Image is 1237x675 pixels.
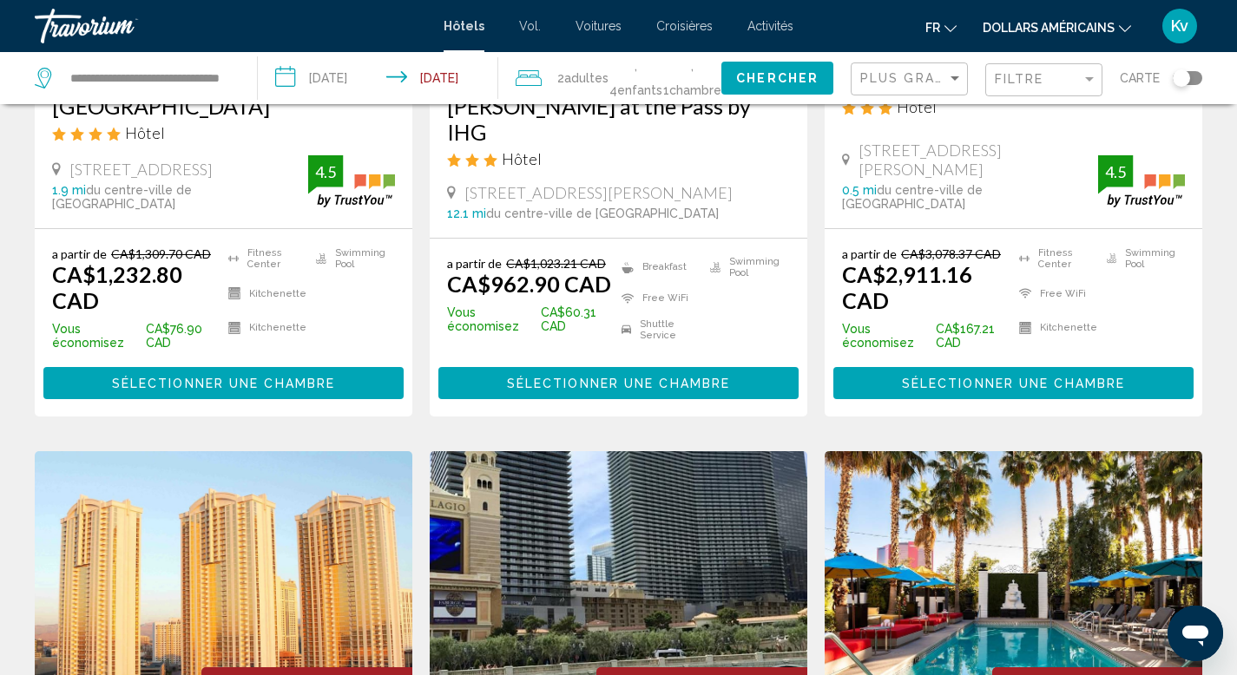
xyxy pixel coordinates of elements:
[902,377,1125,390] span: Sélectionner une chambre
[35,9,426,43] a: Travorium
[486,206,719,220] span: du centre-ville de [GEOGRAPHIC_DATA]
[576,19,622,33] a: Voitures
[447,305,536,333] span: Vous économisez
[52,261,182,313] ins: CA$1,232.80 CAD
[1098,155,1185,206] img: trustyou-badge.svg
[860,71,1067,85] span: Plus grandes économies
[498,52,721,104] button: Travelers: 2 adults, 4 children
[52,246,107,261] span: a partir de
[860,72,963,87] mat-select: Sort by
[859,141,1098,179] span: [STREET_ADDRESS][PERSON_NAME]
[656,19,713,33] a: Croisières
[842,183,983,211] span: du centre-ville de [GEOGRAPHIC_DATA]
[897,97,937,116] span: Hôtel
[125,123,165,142] span: Hôtel
[833,371,1194,390] a: Sélectionner une chambre
[663,54,722,102] span: , 1
[507,377,730,390] span: Sélectionner une chambre
[52,123,395,142] div: 4 star Hotel
[1160,70,1202,86] button: Toggle map
[617,83,662,97] span: Enfants
[447,67,790,145] a: [PERSON_NAME] Suites [PERSON_NAME] at the Pass by IHG
[1171,16,1188,35] font: Kv
[220,280,307,306] li: Kitchenette
[1010,246,1097,272] li: Fitness Center
[307,246,395,272] li: Swimming Pool
[1168,606,1223,661] iframe: Bouton de lancement de la fenêtre de messagerie
[220,315,307,341] li: Kitchenette
[557,66,609,90] span: 2
[564,71,609,85] span: Adultes
[52,322,141,350] span: Vous économisez
[842,246,897,261] span: a partir de
[447,305,613,333] p: CA$60.31 CAD
[43,371,404,390] a: Sélectionner une chambre
[983,15,1131,40] button: Changer de devise
[447,256,502,271] span: a partir de
[220,246,307,272] li: Fitness Center
[502,149,542,168] span: Hôtel
[519,19,541,33] a: Vol.
[112,377,335,390] span: Sélectionner une chambre
[1120,66,1160,90] span: Carte
[447,271,611,297] ins: CA$962.90 CAD
[308,155,395,206] img: trustyou-badge.svg
[1010,280,1097,306] li: Free WiFi
[69,160,213,179] span: [STREET_ADDRESS]
[701,256,790,279] li: Swimming Pool
[995,72,1044,86] span: Filtre
[447,149,790,168] div: 3 star Hotel
[613,287,701,310] li: Free WiFi
[842,322,1010,350] p: CA$167.21 CAD
[258,52,498,104] button: Check-in date: Dec 26, 2025 Check-out date: Dec 30, 2025
[43,367,404,399] button: Sélectionner une chambre
[613,318,701,341] li: Shuttle Service
[52,322,220,350] p: CA$76.90 CAD
[833,367,1194,399] button: Sélectionner une chambre
[506,256,606,271] del: CA$1,023.21 CAD
[669,83,721,97] span: Chambre
[842,97,1185,116] div: 3 star Hotel
[985,62,1102,98] button: Filter
[609,54,662,102] span: , 4
[447,206,486,220] span: 12.1 mi
[444,19,484,33] a: Hôtels
[1098,161,1133,182] div: 4.5
[842,183,877,197] span: 0.5 mi
[842,322,931,350] span: Vous économisez
[464,183,733,202] span: [STREET_ADDRESS][PERSON_NAME]
[925,21,940,35] font: fr
[736,72,819,86] span: Chercher
[925,15,957,40] button: Changer de langue
[613,256,701,279] li: Breakfast
[52,183,86,197] span: 1.9 mi
[842,261,972,313] ins: CA$2,911.16 CAD
[747,19,793,33] a: Activités
[438,367,799,399] button: Sélectionner une chambre
[438,371,799,390] a: Sélectionner une chambre
[1010,315,1097,341] li: Kitchenette
[308,161,343,182] div: 4.5
[901,246,1001,261] del: CA$3,078.37 CAD
[721,62,833,94] button: Chercher
[1098,246,1185,272] li: Swimming Pool
[1157,8,1202,44] button: Menu utilisateur
[52,183,192,211] span: du centre-ville de [GEOGRAPHIC_DATA]
[983,21,1115,35] font: dollars américains
[111,246,211,261] del: CA$1,309.70 CAD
